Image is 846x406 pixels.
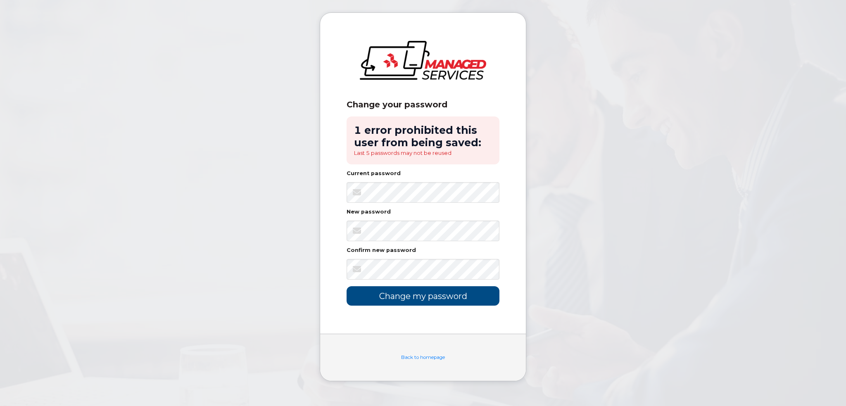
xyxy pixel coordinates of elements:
a: Back to homepage [401,354,445,360]
img: logo-large.png [360,41,486,80]
label: Confirm new password [347,248,416,253]
li: Last 5 passwords may not be reused [354,149,492,157]
h2: 1 error prohibited this user from being saved: [354,124,492,149]
label: New password [347,209,391,215]
label: Current password [347,171,401,176]
div: Change your password [347,100,499,110]
input: Change my password [347,286,499,306]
